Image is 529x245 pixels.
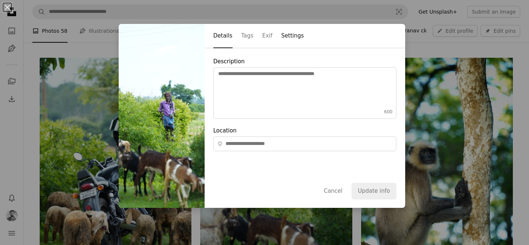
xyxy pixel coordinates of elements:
[241,24,253,48] button: Tags
[119,24,205,208] img: photo-1756367141538-34f28feab195
[213,127,396,151] label: Location
[262,24,273,48] button: Exif
[352,183,396,199] button: Update info
[214,137,223,151] span: location
[317,183,349,199] button: Cancel
[213,58,396,119] label: Description
[213,67,396,119] textarea: Description600
[281,24,304,48] button: Settings
[223,137,396,151] input: Location
[213,24,233,48] button: Details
